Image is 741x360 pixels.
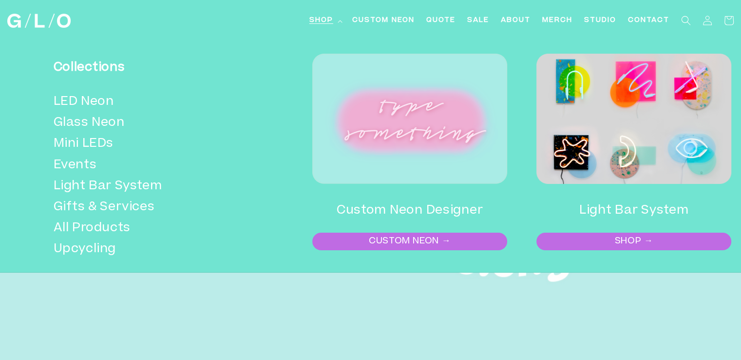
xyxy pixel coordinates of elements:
[501,16,531,26] span: About
[352,16,415,26] span: Custom Neon
[426,16,456,26] span: Quote
[54,134,249,155] a: Mini LEDs
[536,10,578,32] a: Merch
[7,14,71,28] img: GLO Studio
[54,155,249,176] a: Events
[420,10,461,32] a: Quote
[54,218,249,239] a: All Products
[54,113,249,134] a: Glass Neon
[54,56,249,80] h3: Collections
[54,197,249,218] a: Gifts & Services
[304,10,346,32] summary: Shop
[54,92,249,113] a: LED Neon
[622,10,675,32] a: Contact
[628,16,669,26] span: Contact
[675,10,697,31] summary: Search
[584,16,616,26] span: Studio
[313,234,506,249] a: CUSTOM NEON →
[467,16,489,26] span: SALE
[537,234,730,249] a: SHOP →
[495,10,536,32] a: About
[578,10,622,32] a: Studio
[309,16,333,26] span: Shop
[692,313,741,360] iframe: Chat Widget
[54,239,249,260] a: Upcycling
[54,176,249,197] a: Light Bar System
[312,54,507,184] img: Image 1
[536,199,731,223] h2: Light Bar System
[461,10,495,32] a: SALE
[346,10,420,32] a: Custom Neon
[536,54,731,184] img: Image 2
[312,199,507,223] h2: Custom Neon Designer
[542,16,572,26] span: Merch
[4,10,75,32] a: GLO Studio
